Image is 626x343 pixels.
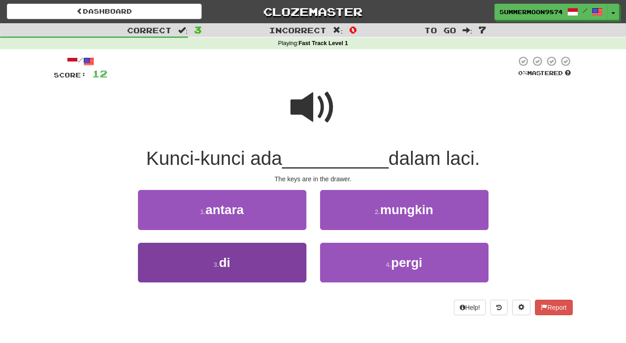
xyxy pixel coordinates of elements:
[178,26,188,34] span: :
[463,26,473,34] span: :
[333,26,343,34] span: :
[146,148,282,169] span: Kunci-kunci ada
[320,243,489,282] button: 4.pergi
[215,4,410,20] a: Clozemaster
[54,174,573,184] div: The keys are in the drawer.
[478,24,486,35] span: 7
[494,4,608,20] a: SummerMoon9874 /
[54,56,107,67] div: /
[282,148,389,169] span: __________
[386,261,391,268] small: 4 .
[454,300,486,315] button: Help!
[205,203,244,217] span: antara
[375,208,380,215] small: 2 .
[388,148,480,169] span: dalam laci.
[269,26,326,35] span: Incorrect
[138,190,306,230] button: 1.antara
[92,68,107,79] span: 12
[138,243,306,282] button: 3.di
[349,24,357,35] span: 0
[299,40,348,46] strong: Fast Track Level 1
[499,8,563,16] span: SummerMoon9874
[424,26,456,35] span: To go
[200,208,206,215] small: 1 .
[516,69,573,77] div: Mastered
[127,26,172,35] span: Correct
[214,261,219,268] small: 3 .
[219,256,230,270] span: di
[535,300,572,315] button: Report
[54,71,87,79] span: Score:
[380,203,433,217] span: mungkin
[7,4,202,19] a: Dashboard
[583,7,587,14] span: /
[518,69,527,77] span: 0 %
[320,190,489,230] button: 2.mungkin
[490,300,508,315] button: Round history (alt+y)
[391,256,422,270] span: pergi
[194,24,202,35] span: 3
